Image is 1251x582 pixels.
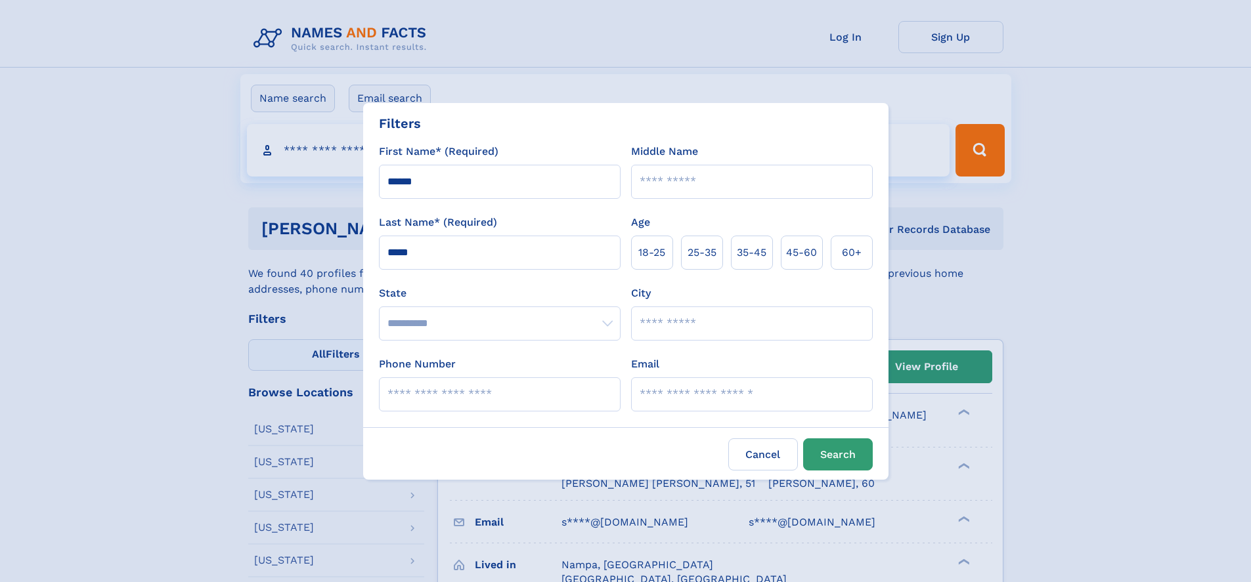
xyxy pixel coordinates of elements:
label: Cancel [728,438,798,470]
span: 25‑35 [688,245,716,260]
label: Email [631,356,659,372]
label: City [631,285,651,301]
label: First Name* (Required) [379,144,498,159]
span: 45‑60 [786,245,817,260]
label: Phone Number [379,356,456,372]
div: Filters [379,114,421,133]
span: 18‑25 [638,245,665,260]
label: Last Name* (Required) [379,215,497,230]
span: 35‑45 [737,245,766,260]
label: Age [631,215,650,230]
span: 60+ [842,245,862,260]
label: Middle Name [631,144,698,159]
button: Search [803,438,873,470]
label: State [379,285,621,301]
